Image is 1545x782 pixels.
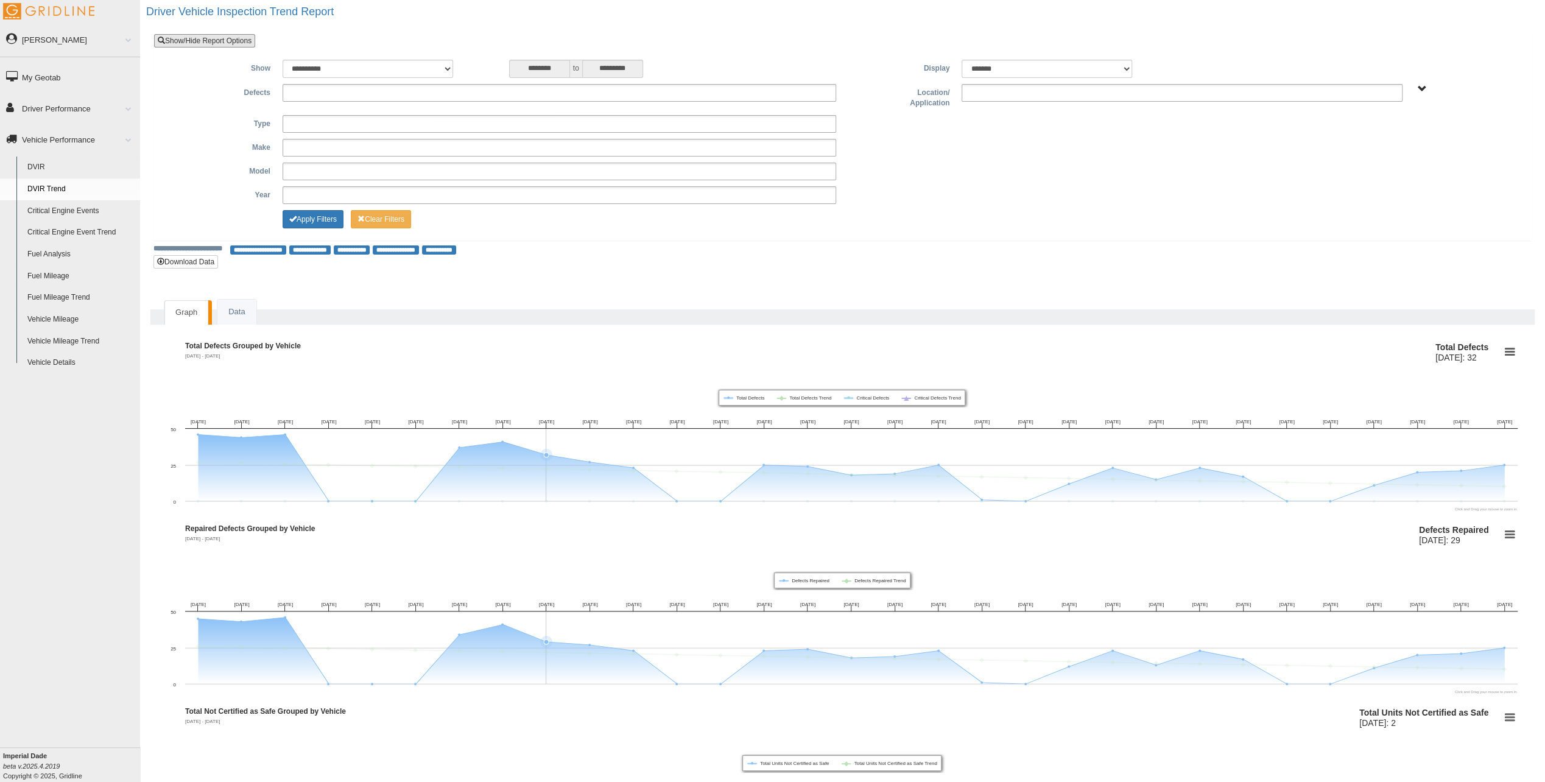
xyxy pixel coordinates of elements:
path: Saturday, 26 Jul 2025, 0Repaired Defects. Defects Repaired. [1286,683,1288,685]
path: Friday, 4 Jul 2025, 0Repaired Defects. Defects Repaired. [327,683,329,685]
path: Monday, 14 Jul 2025, 19.148387096774194. Defects Repaired Trend. [761,654,766,659]
path: Tuesday, 22 Jul 2025, 15.241129032258064. Total Defects Trend. [1110,477,1115,482]
path: Thursday, 17 Jul 2025, 17.997177419354838. Total Defects Trend. [892,473,897,477]
label: Year [163,186,276,201]
path: Saturday, 12 Jul 2025, 20.753225806451614. Total Defects Trend. [674,469,679,474]
text: [DATE] [669,419,685,424]
path: Wednesday, 2 Jul 2025, 25.45806451612903. Defects Repaired Trend. [239,645,244,650]
path: Thursday, 24 Jul 2025, 13.890322580645162. Defects Repaired Trend. [1197,661,1202,666]
text: [DATE] [365,602,380,607]
path: Thursday, 24 Jul 2025, 14.138709677419355. Total Defects Trend. [1197,479,1202,484]
path: Friday, 25 Jul 2025, 17Repaired Defects. Defects Repaired. [1242,658,1244,661]
path: Wednesday, 9 Jul 2025, 22.406854838709677. Total Defects Trend. [544,467,549,471]
path: Sunday, 20 Jul 2025, 0Critical Defects. Critical Defects. [1024,500,1027,502]
path: Wednesday, 9 Jul 2025, 32Total Defects. Total Defects. [544,453,549,457]
path: Thursday, 31 Jul 2025, 25Repaired Defects. Defects Repaired. [1503,647,1505,649]
path: Friday, 25 Jul 2025, 17Total Defects. Total Defects. [1242,476,1244,478]
a: DVIR [22,157,140,178]
span: to [570,60,582,78]
path: Friday, 25 Jul 2025, 13.364516129032259. Defects Repaired Trend. [1241,662,1245,667]
text: [DATE] [1366,419,1381,424]
path: Thursday, 31 Jul 2025, 10.28024193548387. Total Defects Trend. [1502,484,1507,489]
button: Show Defects Repaired Trend [842,578,906,583]
path: Wednesday, 16 Jul 2025, 18.548387096774192. Total Defects Trend. [849,472,854,477]
text: [DATE] [1497,419,1512,424]
a: Critical Engine Events [22,200,140,222]
svg: Interactive chart [161,331,1524,513]
text: [DATE] [1279,602,1294,607]
g: Total Defects Trend, series 2 of 4. Line with 31 data points. [195,460,1507,488]
path: Sunday, 6 Jul 2025, 24.06048387096774. Total Defects Trend. [413,464,418,469]
label: Location/ Application [842,84,956,109]
path: Thursday, 24 Jul 2025, 0Critical Defects. Critical Defects. [1198,500,1201,502]
button: View chart menu, Total Not Certified as Safe Grouped by Vehicle [1501,709,1518,726]
text: [DATE] [1497,602,1512,607]
label: Model [163,163,276,177]
text: [DATE] [278,419,293,424]
label: Display [842,60,956,74]
text: [DATE] [843,419,859,424]
path: Wednesday, 23 Jul 2025, 14.68991935483871. Total Defects Trend. [1153,477,1158,482]
path: Saturday, 5 Jul 2025, 23.88064516129032. Defects Repaired Trend. [370,647,375,652]
path: Tuesday, 15 Jul 2025, 18.62258064516129. Defects Repaired Trend. [805,655,810,660]
path: Tuesday, 15 Jul 2025, 24Repaired Defects. Defects Repaired. [806,648,809,650]
a: Show/Hide Report Options [154,34,255,48]
a: Graph [164,300,208,325]
path: Monday, 28 Jul 2025, 11.787096774193548. Defects Repaired Trend. [1371,664,1376,669]
text: [DATE] [974,419,990,424]
path: Saturday, 19 Jul 2025, 1Repaired Defects. Defects Repaired. [980,682,983,684]
text: [DATE] [626,602,641,607]
path: Sunday, 13 Jul 2025, 0Critical Defects. Critical Defects. [719,500,722,502]
path: Wednesday, 16 Jul 2025, 18.096774193548388. Defects Repaired Trend. [849,655,854,660]
a: Fuel Analysis [22,244,140,266]
path: Wednesday, 30 Jul 2025, 10.735483870967743. Defects Repaired Trend. [1459,666,1463,671]
text: 25 [171,646,176,652]
text: [DATE] [582,602,597,607]
path: Friday, 11 Jul 2025, 20.725806451612904. Defects Repaired Trend. [631,652,636,657]
text: [DATE] [843,602,859,607]
text: Chart credits: Click and Drag your mouse to zoom in. [1455,690,1518,694]
path: Wednesday, 30 Jul 2025, 10.831451612903226. Total Defects Trend. [1459,484,1463,488]
text: Chart credits: Click and Drag your mouse to zoom in. [1455,507,1518,511]
path: Sunday, 6 Jul 2025, 23.35483870967742. Defects Repaired Trend. [413,648,418,653]
text: [DATE] [452,602,467,607]
text: [DATE] [1453,602,1468,607]
path: Thursday, 3 Jul 2025, 46Total Defects. Total Defects. [284,434,286,436]
text: Total Not Certified as Safe Grouped by Vehicle [185,707,346,716]
path: Saturday, 5 Jul 2025, 24.611693548387098. Total Defects Trend. [370,463,375,468]
text: [DATE] [1279,419,1294,424]
path: Wednesday, 2 Jul 2025, 44Total Defects. Total Defects. [240,437,242,439]
path: Sunday, 13 Jul 2025, 19.674193548387098. Defects Repaired Trend. [718,653,723,658]
text: 0 [174,499,177,505]
path: Tuesday, 1 Jul 2025, 46Total Defects. Total Defects. [197,434,199,436]
button: Show Total Units Not Certified as Safe Trend [842,761,937,766]
text: [DATE] [234,419,249,424]
text: [DATE] - [DATE] [185,536,220,541]
path: Friday, 18 Jul 2025, 23Repaired Defects. Defects Repaired. [937,650,940,652]
div: Repaired Defects Grouped by Vehicle . Highcharts interactive chart. [161,513,1524,696]
text: [DATE] [495,602,510,607]
path: Tuesday, 8 Jul 2025, 41Total Defects. Total Defects. [501,441,504,443]
text: [DATE] [887,602,903,607]
path: Friday, 25 Jul 2025, 13.5875. Total Defects Trend. [1241,479,1245,484]
path: Wednesday, 9 Jul 2025, 0Critical Defects. Critical Defects. [545,500,547,502]
path: Monday, 14 Jul 2025, 19.650806451612905. Total Defects Trend. [761,471,766,476]
path: Wednesday, 9 Jul 2025, 21.77741935483871. Defects Repaired Trend. [544,650,549,655]
path: Thursday, 3 Jul 2025, 46Repaired Defects. Defects Repaired. [284,616,286,619]
path: Friday, 18 Jul 2025, 0Critical Defects. Critical Defects. [937,500,940,502]
path: Saturday, 5 Jul 2025, 0Repaired Defects. Defects Repaired. [371,683,373,685]
text: [DATE] [539,419,554,424]
path: Friday, 4 Jul 2025, 25.162903225806453. Total Defects Trend. [326,462,331,467]
path: Monday, 28 Jul 2025, 11Total Defects. Total Defects. [1373,484,1375,487]
h2: Driver Vehicle Inspection Trend Report [146,6,1545,18]
text: [DATE] [1061,602,1077,607]
text: [DATE] [321,419,336,424]
path: Thursday, 10 Jul 2025, 27Total Defects. Total Defects. [588,461,591,463]
path: Sunday, 20 Jul 2025, 16.343548387096774. Total Defects Trend. [1023,475,1028,480]
path: Tuesday, 8 Jul 2025, 22.95806451612903. Total Defects Trend. [500,466,505,471]
path: Wednesday, 30 Jul 2025, 21Total Defects. Total Defects. [1460,470,1462,472]
text: 50 [171,610,176,615]
path: Monday, 21 Jul 2025, 0Critical Defects. Critical Defects. [1068,500,1070,502]
path: Friday, 4 Jul 2025, 24.406451612903226. Defects Repaired Trend. [326,646,331,651]
text: [DATE] [1192,419,1207,424]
